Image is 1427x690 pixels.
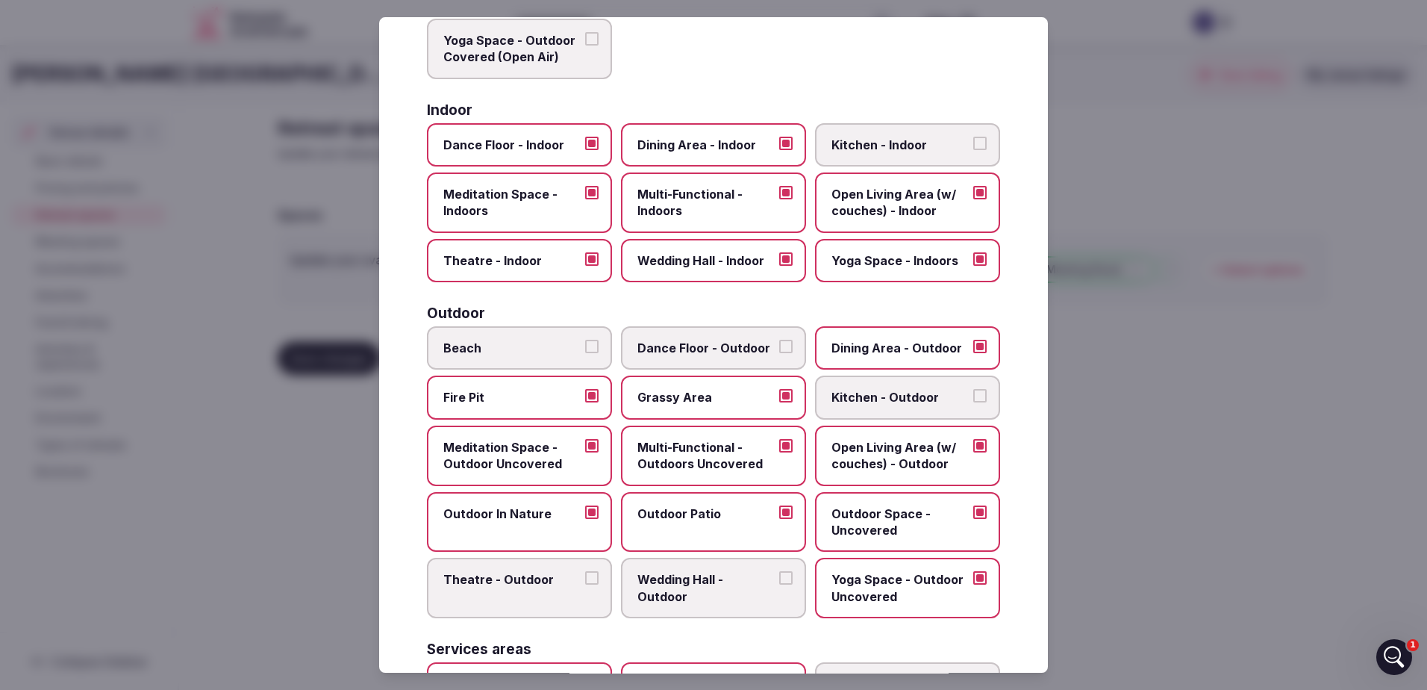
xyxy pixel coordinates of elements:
span: Dance Floor - Outdoor [637,340,775,356]
button: Wedding Hall - Indoor [779,252,793,266]
button: Outdoor In Nature [585,506,599,519]
span: Yoga Space - Indoors [831,252,969,269]
span: Grassy Area [637,390,775,406]
button: Dining Area - Indoor [779,137,793,150]
button: Dance Floor - Outdoor [779,340,793,353]
button: Yoga Space - Outdoor Uncovered [973,572,987,585]
span: Open Living Area (w/ couches) - Indoor [831,186,969,220]
button: Multi-Functional - Outdoors Uncovered [779,439,793,453]
button: Kitchen - Outdoor [973,390,987,403]
span: Wedding Hall - Indoor [637,252,775,269]
button: Outdoor Space - Uncovered [973,506,987,519]
button: Open Living Area (w/ couches) - Indoor [973,186,987,199]
button: Beach [585,340,599,353]
span: Kitchen - Outdoor [831,390,969,406]
button: Dining Area - Outdoor [973,340,987,353]
span: Beach [443,340,581,356]
button: Fire Pit [585,390,599,403]
h3: Outdoor [427,306,485,320]
span: Yoga Space - Outdoor Covered (Open Air) [443,32,581,66]
button: Yoga Space - Outdoor Covered (Open Air) [585,32,599,46]
span: Dining Area - Indoor [637,137,775,153]
button: Yoga Space - Indoors [973,252,987,266]
button: Dance Floor - Indoor [585,137,599,150]
h3: Services areas [427,642,531,656]
button: Theatre - Outdoor [585,572,599,585]
span: Meditation Space - Outdoor Uncovered [443,439,581,473]
span: Kitchen - Indoor [831,137,969,153]
button: Kitchen - Indoor [973,137,987,150]
span: Dance Floor - Indoor [443,137,581,153]
span: Outdoor Patio [637,506,775,522]
span: Dining Area - Outdoor [831,340,969,356]
button: Meditation Space - Outdoor Uncovered [585,439,599,453]
span: Theatre - Outdoor [443,572,581,588]
span: Wedding Hall - Outdoor [637,572,775,606]
span: Outdoor Space - Uncovered [831,506,969,539]
span: 1 [1407,639,1419,651]
button: Wedding Hall - Outdoor [779,572,793,585]
span: Multi-Functional - Outdoors Uncovered [637,439,775,473]
h3: Indoor [427,103,472,117]
iframe: Intercom live chat [1376,639,1412,675]
button: Grassy Area [779,390,793,403]
button: Outdoor Patio [779,506,793,519]
button: Multi-Functional - Indoors [779,186,793,199]
button: Open Living Area (w/ couches) - Outdoor [973,439,987,453]
span: Meditation Space - Indoors [443,186,581,220]
span: Yoga Space - Outdoor Uncovered [831,572,969,606]
button: Meditation Space - Indoors [585,186,599,199]
span: Outdoor In Nature [443,506,581,522]
span: Fire Pit [443,390,581,406]
span: Open Living Area (w/ couches) - Outdoor [831,439,969,473]
button: Theatre - Indoor [585,252,599,266]
span: Theatre - Indoor [443,252,581,269]
span: Multi-Functional - Indoors [637,186,775,220]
